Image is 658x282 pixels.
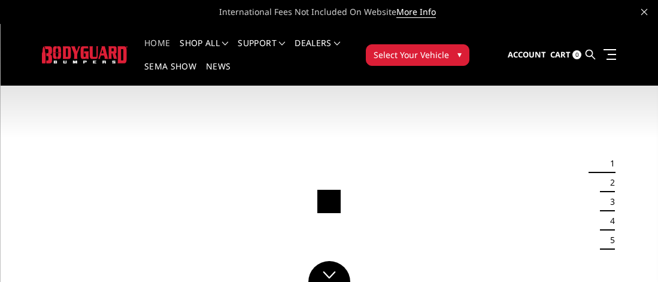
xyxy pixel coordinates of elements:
[603,231,615,250] button: 5 of 5
[572,50,581,59] span: 0
[144,62,196,86] a: SEMA Show
[366,44,469,66] button: Select Your Vehicle
[144,39,170,62] a: Home
[457,48,462,60] span: ▾
[550,39,581,71] a: Cart 0
[603,211,615,231] button: 4 of 5
[42,46,128,63] img: BODYGUARD BUMPERS
[374,48,449,61] span: Select Your Vehicle
[308,261,350,282] a: Click to Down
[508,49,546,60] span: Account
[550,49,571,60] span: Cart
[295,39,340,62] a: Dealers
[603,173,615,192] button: 2 of 5
[180,39,228,62] a: shop all
[603,154,615,173] button: 1 of 5
[603,192,615,211] button: 3 of 5
[508,39,546,71] a: Account
[238,39,285,62] a: Support
[206,62,231,86] a: News
[396,6,436,18] a: More Info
